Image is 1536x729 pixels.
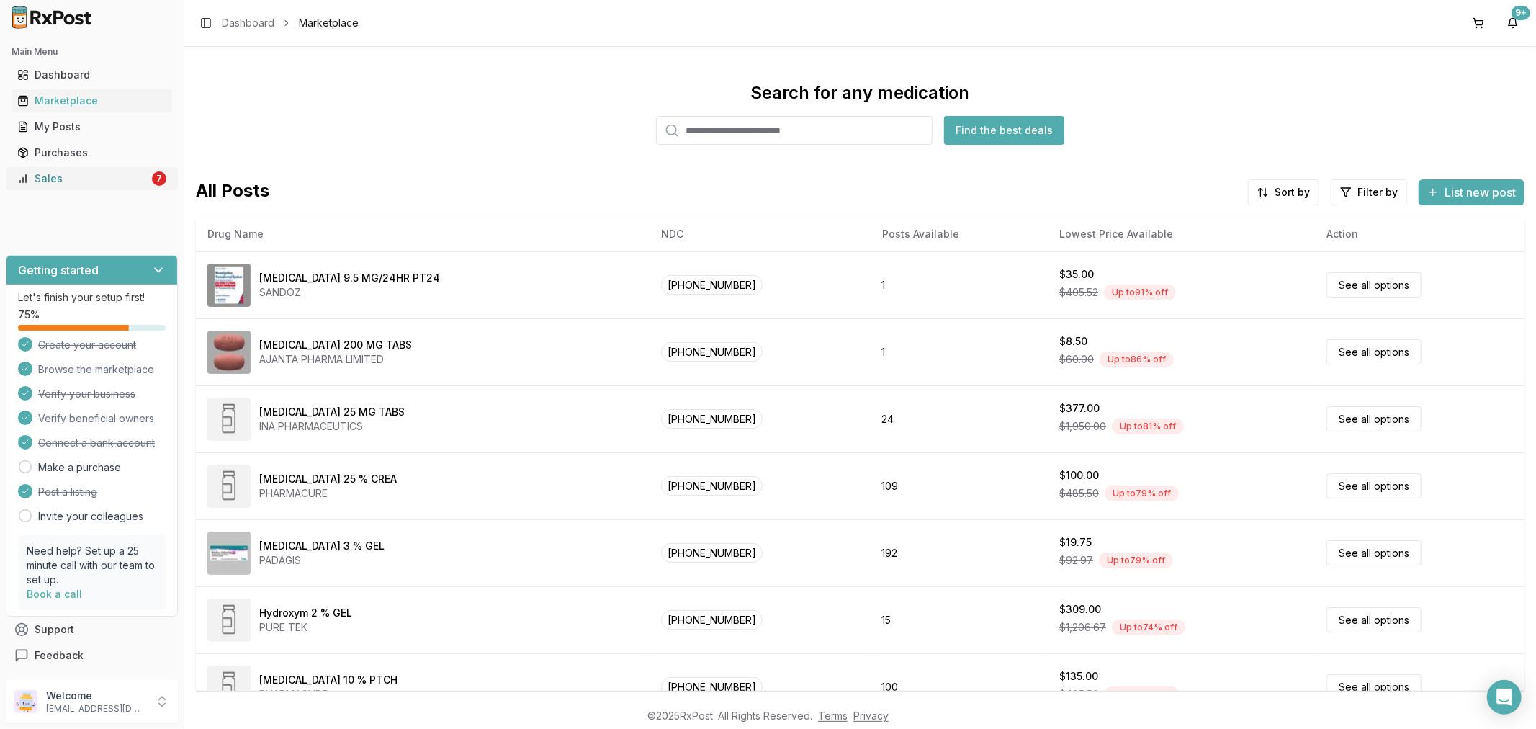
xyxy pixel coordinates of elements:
button: Feedback [6,643,178,668]
p: Need help? Set up a 25 minute call with our team to set up. [27,544,157,587]
span: $92.97 [1059,553,1093,568]
th: Drug Name [196,217,650,251]
span: $1,206.67 [1059,620,1106,635]
a: See all options [1326,607,1422,632]
span: $1,950.00 [1059,419,1106,434]
span: [PHONE_NUMBER] [661,476,763,496]
span: $485.50 [1059,687,1099,702]
span: 75 % [18,308,40,322]
img: Diclofenac Sodium 3 % GEL [207,532,251,575]
img: User avatar [14,690,37,713]
div: [MEDICAL_DATA] 10 % PTCH [259,673,398,687]
span: [PHONE_NUMBER] [661,409,763,429]
img: RxPost Logo [6,6,98,29]
div: [MEDICAL_DATA] 200 MG TABS [259,338,412,352]
img: Methyl Salicylate 10 % PTCH [207,666,251,709]
button: Find the best deals [944,116,1064,145]
div: PURE TEK [259,620,352,635]
a: See all options [1326,674,1422,699]
span: [PHONE_NUMBER] [661,610,763,630]
span: Create your account [38,338,136,352]
div: PHARMACURE [259,486,397,501]
a: Dashboard [12,62,172,88]
div: AJANTA PHARMA LIMITED [259,352,412,367]
span: [PHONE_NUMBER] [661,677,763,697]
nav: breadcrumb [222,16,359,30]
p: [EMAIL_ADDRESS][DOMAIN_NAME] [46,703,146,715]
div: Search for any medication [751,81,970,104]
a: See all options [1326,473,1422,498]
span: [PHONE_NUMBER] [661,275,763,295]
span: Marketplace [299,16,359,30]
div: Hydroxym 2 % GEL [259,606,352,620]
img: Entacapone 200 MG TABS [207,331,251,374]
td: 24 [871,385,1048,452]
span: Post a listing [38,485,97,499]
a: My Posts [12,114,172,140]
div: Up to 91 % off [1104,285,1176,300]
div: [MEDICAL_DATA] 3 % GEL [259,539,385,553]
span: Browse the marketplace [38,362,154,377]
div: Up to 74 % off [1112,620,1185,635]
th: Lowest Price Available [1048,217,1315,251]
div: My Posts [17,120,166,134]
button: Sales7 [6,167,178,190]
a: Dashboard [222,16,274,30]
div: PHARMACURE [259,687,398,702]
img: Diclofenac Potassium 25 MG TABS [207,398,251,441]
td: 100 [871,653,1048,720]
div: $309.00 [1059,602,1101,617]
button: Filter by [1331,179,1407,205]
span: List new post [1445,184,1516,201]
div: Dashboard [17,68,166,82]
div: $8.50 [1059,334,1087,349]
h3: Getting started [18,261,99,279]
button: Marketplace [6,89,178,112]
a: See all options [1326,272,1422,298]
a: Make a purchase [38,460,121,475]
div: Up to 79 % off [1105,486,1179,501]
div: [MEDICAL_DATA] 9.5 MG/24HR PT24 [259,271,440,285]
div: Up to 79 % off [1099,553,1173,568]
span: Filter by [1357,185,1398,200]
td: 1 [871,251,1048,318]
a: List new post [1419,187,1524,201]
th: Posts Available [871,217,1048,251]
div: INA PHARMACEUTICS [259,419,405,434]
a: Book a call [27,588,82,600]
div: Up to 72 % off [1105,686,1179,702]
span: $60.00 [1059,352,1094,367]
button: My Posts [6,115,178,138]
th: NDC [650,217,871,251]
div: $35.00 [1059,267,1094,282]
div: Open Intercom Messenger [1487,680,1522,715]
span: [PHONE_NUMBER] [661,342,763,362]
div: 7 [152,171,166,186]
div: Marketplace [17,94,166,108]
span: Connect a bank account [38,436,155,450]
div: Purchases [17,146,166,160]
span: [PHONE_NUMBER] [661,543,763,563]
img: Rivastigmine 9.5 MG/24HR PT24 [207,264,251,307]
span: Sort by [1275,185,1310,200]
td: 1 [871,318,1048,385]
div: Up to 86 % off [1100,352,1174,367]
div: $135.00 [1059,669,1098,684]
td: 15 [871,586,1048,653]
a: See all options [1326,339,1422,364]
button: Dashboard [6,63,178,86]
div: Up to 81 % off [1112,419,1184,434]
a: Privacy [853,710,889,722]
th: Action [1315,217,1524,251]
span: $485.50 [1059,486,1099,501]
button: Support [6,617,178,643]
span: All Posts [196,179,269,205]
div: Sales [17,171,149,186]
a: Purchases [12,140,172,166]
div: $377.00 [1059,401,1100,416]
a: See all options [1326,540,1422,565]
div: $19.75 [1059,535,1092,550]
td: 109 [871,452,1048,519]
a: Invite your colleagues [38,509,143,524]
span: Feedback [35,648,84,663]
